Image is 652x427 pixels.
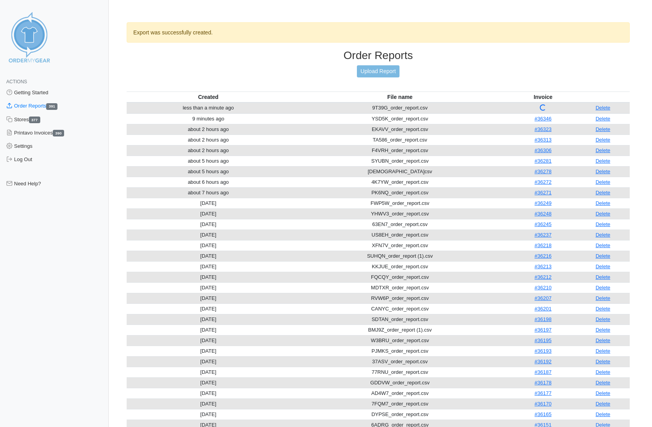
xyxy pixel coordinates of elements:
[290,335,510,346] td: W3BRU_order_report.csv
[127,282,290,293] td: [DATE]
[290,282,510,293] td: MDTXR_order_report.csv
[535,306,552,312] a: #36201
[290,314,510,325] td: SDTAN_order_report.csv
[290,325,510,335] td: BMJ9Z_order_report (1).csv
[127,272,290,282] td: [DATE]
[127,198,290,208] td: [DATE]
[596,242,611,248] a: Delete
[127,293,290,303] td: [DATE]
[290,145,510,156] td: F4VRH_order_report.csv
[535,232,552,238] a: #36237
[290,156,510,166] td: SYUBN_order_report.csv
[290,177,510,187] td: 4K7YW_order_report.csv
[290,166,510,177] td: [DEMOGRAPHIC_DATA]csv
[596,295,611,301] a: Delete
[127,145,290,156] td: about 2 hours ago
[596,390,611,396] a: Delete
[127,22,630,43] div: Export was successfully created.
[535,126,552,132] a: #36323
[535,401,552,407] a: #36170
[596,190,611,196] a: Delete
[127,409,290,420] td: [DATE]
[290,261,510,272] td: KKJUE_order_report.csv
[127,346,290,356] td: [DATE]
[535,116,552,122] a: #36346
[290,377,510,388] td: GDDVW_order_report.csv
[596,327,611,333] a: Delete
[535,369,552,375] a: #36187
[535,147,552,153] a: #36306
[290,346,510,356] td: PJMKS_order_report.csv
[535,211,552,217] a: #36248
[127,91,290,102] th: Created
[127,124,290,135] td: about 2 hours ago
[535,390,552,396] a: #36177
[127,314,290,325] td: [DATE]
[127,377,290,388] td: [DATE]
[596,158,611,164] a: Delete
[290,135,510,145] td: TA586_order_report.csv
[510,91,576,102] th: Invoice
[127,335,290,346] td: [DATE]
[127,156,290,166] td: about 5 hours ago
[127,219,290,230] td: [DATE]
[596,232,611,238] a: Delete
[127,303,290,314] td: [DATE]
[127,135,290,145] td: about 2 hours ago
[290,356,510,367] td: 37ASV_order_report.csv
[127,388,290,398] td: [DATE]
[46,103,57,110] span: 391
[596,253,611,259] a: Delete
[127,166,290,177] td: about 5 hours ago
[127,102,290,114] td: less than a minute ago
[596,348,611,354] a: Delete
[53,130,64,136] span: 390
[290,240,510,251] td: XFN7V_order_report.csv
[290,124,510,135] td: EKAVV_order_report.csv
[596,359,611,364] a: Delete
[596,264,611,269] a: Delete
[127,367,290,377] td: [DATE]
[535,337,552,343] a: #36195
[290,388,510,398] td: AD4W7_order_report.csv
[535,348,552,354] a: #36193
[290,102,510,114] td: 9T39G_order_report.csv
[127,325,290,335] td: [DATE]
[290,91,510,102] th: File name
[596,316,611,322] a: Delete
[535,295,552,301] a: #36207
[535,359,552,364] a: #36192
[127,187,290,198] td: about 7 hours ago
[127,230,290,240] td: [DATE]
[535,158,552,164] a: #36281
[535,285,552,291] a: #36210
[596,179,611,185] a: Delete
[290,187,510,198] td: PK6NQ_order_report.csv
[596,306,611,312] a: Delete
[290,113,510,124] td: YSD5K_order_report.csv
[290,230,510,240] td: US8EH_order_report.csv
[290,219,510,230] td: 63EN7_order_report.csv
[290,303,510,314] td: CANYC_order_report.csv
[535,327,552,333] a: #36197
[535,169,552,174] a: #36278
[596,401,611,407] a: Delete
[127,208,290,219] td: [DATE]
[29,117,40,123] span: 377
[290,293,510,303] td: RVW6P_order_report.csv
[127,261,290,272] td: [DATE]
[596,211,611,217] a: Delete
[290,251,510,261] td: SUHQN_order_report (1).csv
[357,65,399,77] a: Upload Report
[127,49,630,62] h3: Order Reports
[596,380,611,386] a: Delete
[6,79,27,84] span: Actions
[596,221,611,227] a: Delete
[290,367,510,377] td: 77RNU_order_report.csv
[535,221,552,227] a: #36245
[535,200,552,206] a: #36249
[596,147,611,153] a: Delete
[596,200,611,206] a: Delete
[290,198,510,208] td: FWP5W_order_report.csv
[596,337,611,343] a: Delete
